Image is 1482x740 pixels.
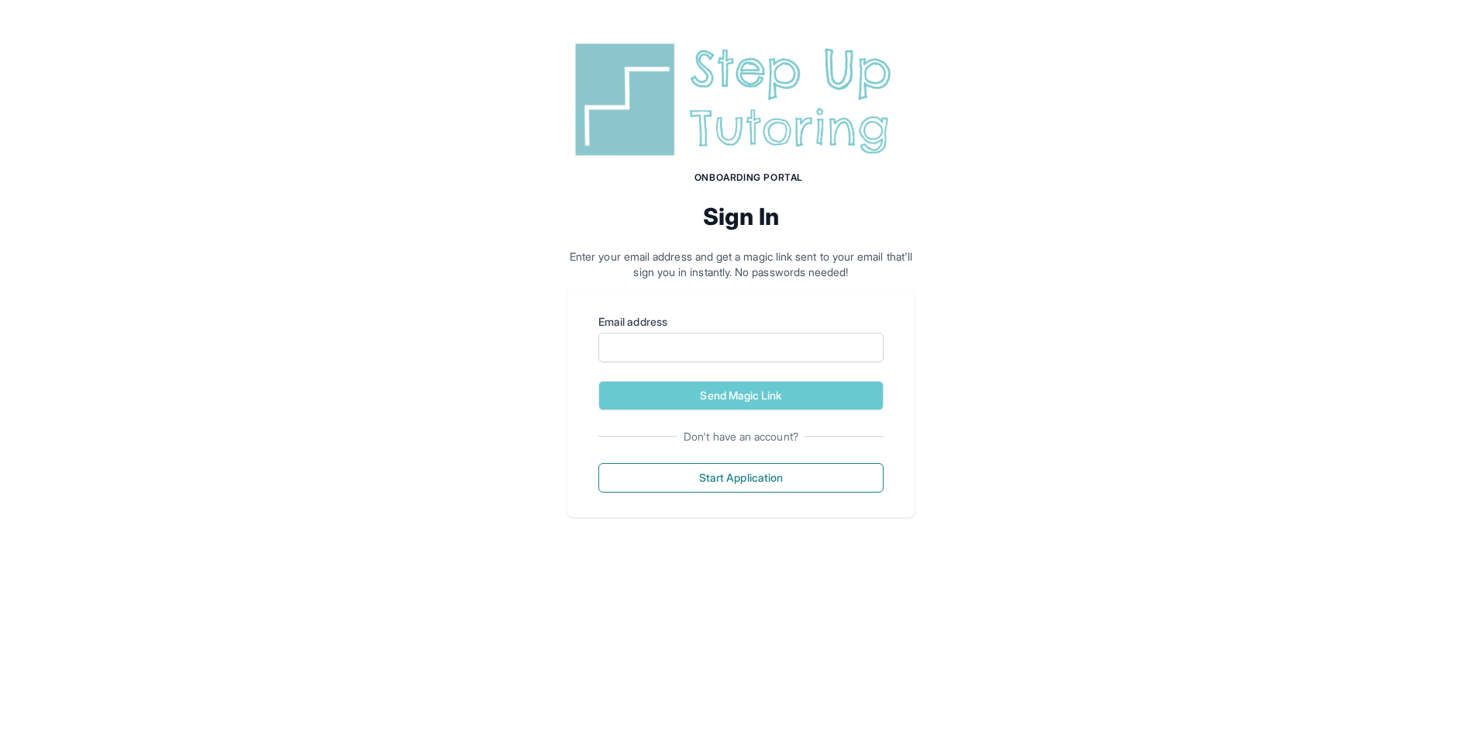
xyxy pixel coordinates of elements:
span: Don't have an account? [677,429,805,444]
button: Send Magic Link [598,381,884,410]
img: Step Up Tutoring horizontal logo [567,37,915,162]
h1: Onboarding Portal [583,171,915,184]
p: Enter your email address and get a magic link sent to your email that'll sign you in instantly. N... [567,249,915,280]
label: Email address [598,314,884,330]
h2: Sign In [567,202,915,230]
button: Start Application [598,463,884,493]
